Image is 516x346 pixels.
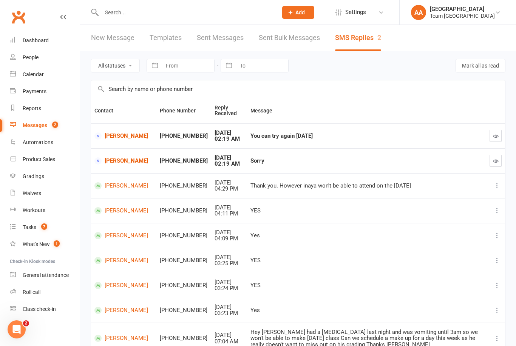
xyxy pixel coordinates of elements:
[10,219,80,236] a: Tasks 7
[215,155,244,161] div: [DATE]
[250,158,483,164] div: Sorry
[8,320,26,338] iframe: Intercom live chat
[23,190,41,196] div: Waivers
[215,205,244,211] div: [DATE]
[211,98,247,123] th: Reply Received
[41,223,47,230] span: 7
[23,156,55,162] div: Product Sales
[23,207,45,213] div: Workouts
[94,257,153,264] a: [PERSON_NAME]
[10,236,80,253] a: What's New1
[215,254,244,261] div: [DATE]
[10,168,80,185] a: Gradings
[160,133,208,139] div: [PHONE_NUMBER]
[215,310,244,317] div: 03:23 PM
[411,5,426,20] div: AA
[94,182,153,189] a: [PERSON_NAME]
[52,121,58,128] span: 2
[94,307,153,314] a: [PERSON_NAME]
[430,6,495,12] div: [GEOGRAPHIC_DATA]
[10,83,80,100] a: Payments
[23,306,56,312] div: Class check-in
[345,4,366,21] span: Settings
[215,136,244,142] div: 02:19 AM
[215,279,244,286] div: [DATE]
[23,224,36,230] div: Tasks
[23,37,49,43] div: Dashboard
[250,257,483,264] div: YES
[10,100,80,117] a: Reports
[10,185,80,202] a: Waivers
[162,59,214,72] input: From
[23,320,29,326] span: 2
[215,285,244,292] div: 03:24 PM
[215,180,244,186] div: [DATE]
[295,9,305,15] span: Add
[10,134,80,151] a: Automations
[215,338,244,345] div: 07:04 AM
[250,208,483,214] div: YES
[160,232,208,239] div: [PHONE_NUMBER]
[23,122,47,128] div: Messages
[247,98,486,123] th: Message
[91,25,134,51] a: New Message
[94,157,153,165] a: [PERSON_NAME]
[23,139,53,145] div: Automations
[94,335,153,342] a: [PERSON_NAME]
[215,186,244,192] div: 04:29 PM
[10,284,80,301] a: Roll call
[23,241,50,247] div: What's New
[335,25,381,51] a: SMS Replies2
[99,7,272,18] input: Search...
[215,235,244,242] div: 04:09 PM
[160,282,208,289] div: [PHONE_NUMBER]
[54,240,60,247] span: 1
[94,207,153,214] a: [PERSON_NAME]
[150,25,182,51] a: Templates
[156,98,211,123] th: Phone Number
[215,260,244,267] div: 03:25 PM
[430,12,495,19] div: Team [GEOGRAPHIC_DATA]
[94,232,153,239] a: [PERSON_NAME]
[91,98,156,123] th: Contact
[250,307,483,314] div: Yes
[250,232,483,239] div: Yes
[10,151,80,168] a: Product Sales
[160,158,208,164] div: [PHONE_NUMBER]
[215,229,244,236] div: [DATE]
[23,54,39,60] div: People
[23,71,44,77] div: Calendar
[215,332,244,338] div: [DATE]
[10,301,80,318] a: Class kiosk mode
[94,132,153,140] a: [PERSON_NAME]
[160,307,208,314] div: [PHONE_NUMBER]
[10,202,80,219] a: Workouts
[160,208,208,214] div: [PHONE_NUMBER]
[23,88,46,94] div: Payments
[197,25,244,51] a: Sent Messages
[160,335,208,341] div: [PHONE_NUMBER]
[10,32,80,49] a: Dashboard
[259,25,320,51] a: Sent Bulk Messages
[215,161,244,167] div: 02:19 AM
[23,272,69,278] div: General attendance
[94,282,153,289] a: [PERSON_NAME]
[456,59,505,72] button: Mark all as read
[9,8,28,26] a: Clubworx
[377,34,381,42] div: 2
[160,257,208,264] div: [PHONE_NUMBER]
[215,211,244,217] div: 04:11 PM
[23,289,40,295] div: Roll call
[250,133,483,139] div: You can try again [DATE]
[160,183,208,189] div: [PHONE_NUMBER]
[10,49,80,66] a: People
[250,183,483,189] div: Thank you. However inaya won't be able to attend on the [DATE]
[250,282,483,289] div: YES
[215,130,244,136] div: [DATE]
[91,80,505,98] input: Search by name or phone number
[23,105,41,111] div: Reports
[10,66,80,83] a: Calendar
[23,173,44,179] div: Gradings
[215,304,244,311] div: [DATE]
[10,267,80,284] a: General attendance kiosk mode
